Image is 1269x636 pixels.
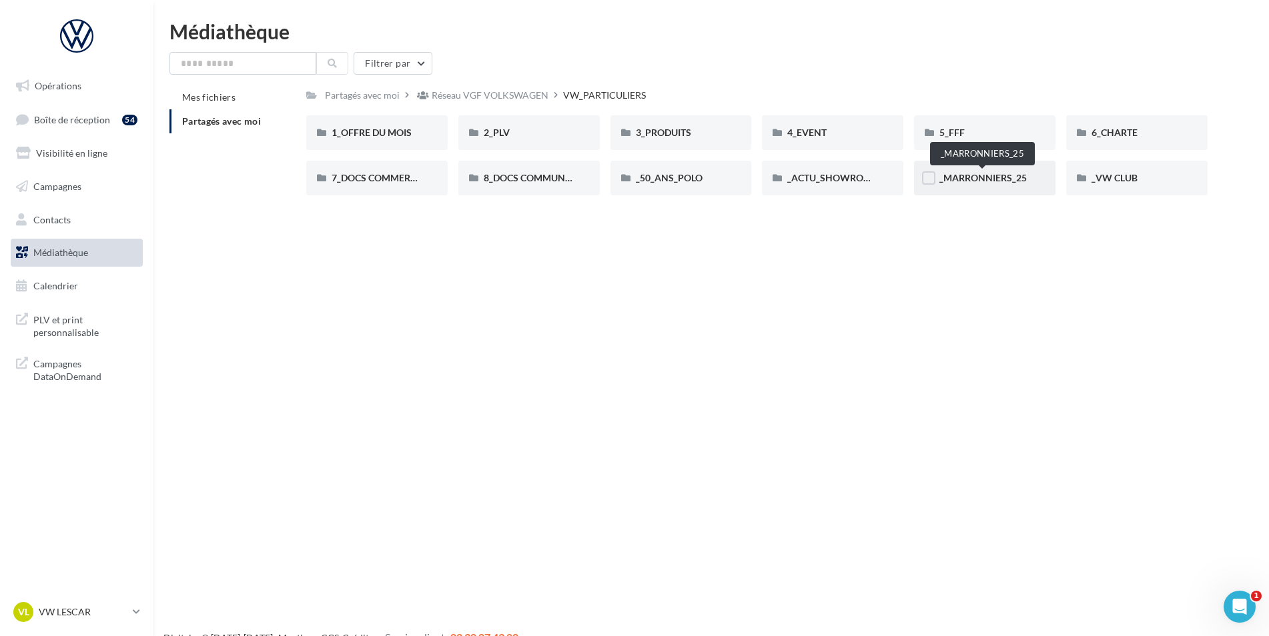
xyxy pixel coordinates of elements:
span: Boîte de réception [34,113,110,125]
span: 8_DOCS COMMUNICATION [484,172,602,183]
span: 5_FFF [939,127,965,138]
a: Campagnes DataOnDemand [8,349,145,389]
a: Médiathèque [8,239,145,267]
span: Calendrier [33,280,78,291]
div: Réseau VGF VOLKSWAGEN [432,89,548,102]
span: PLV et print personnalisable [33,311,137,339]
span: VL [18,605,29,619]
span: 2_PLV [484,127,510,138]
span: _VW CLUB [1092,172,1138,183]
div: VW_PARTICULIERS [563,89,646,102]
div: Partagés avec moi [325,89,400,102]
span: Visibilité en ligne [36,147,107,159]
a: Boîte de réception54 [8,105,145,134]
button: Filtrer par [354,52,432,75]
a: Contacts [8,206,145,234]
span: Contacts [33,213,71,225]
span: Mes fichiers [182,91,236,103]
div: Médiathèque [169,21,1253,41]
div: 54 [122,115,137,125]
a: Campagnes [8,173,145,201]
span: Campagnes [33,181,81,192]
a: Calendrier [8,272,145,300]
a: Opérations [8,72,145,100]
span: 4_EVENT [787,127,827,138]
span: _MARRONNIERS_25 [939,172,1027,183]
p: VW LESCAR [39,605,127,619]
span: 6_CHARTE [1092,127,1138,138]
a: VL VW LESCAR [11,599,143,625]
span: 1_OFFRE DU MOIS [332,127,412,138]
a: PLV et print personnalisable [8,305,145,345]
span: 7_DOCS COMMERCIAUX [332,172,439,183]
div: _MARRONNIERS_25 [930,142,1035,165]
iframe: Intercom live chat [1224,591,1256,623]
span: 3_PRODUITS [636,127,691,138]
span: Médiathèque [33,247,88,258]
span: 1 [1251,591,1262,601]
span: _50_ANS_POLO [636,172,703,183]
span: _ACTU_SHOWROOM [787,172,879,183]
a: Visibilité en ligne [8,139,145,167]
span: Opérations [35,80,81,91]
span: Partagés avec moi [182,115,261,127]
span: Campagnes DataOnDemand [33,355,137,383]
